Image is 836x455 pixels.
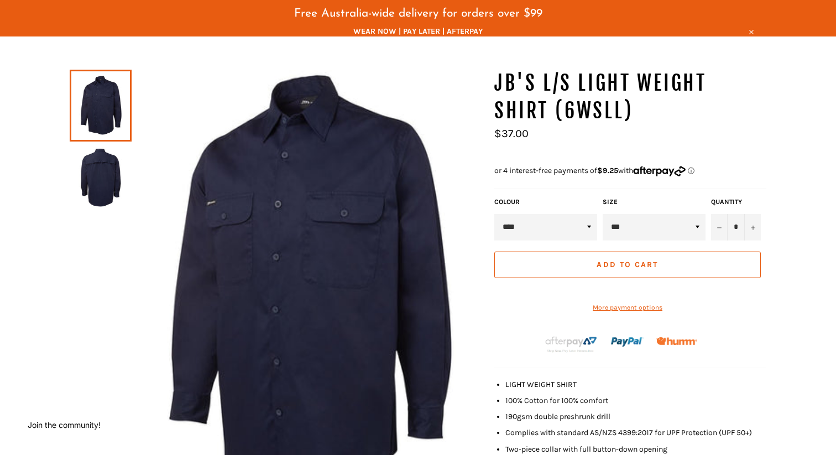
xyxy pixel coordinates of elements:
[505,379,766,390] li: LIGHT WEIGHT SHIRT
[70,26,766,36] span: WEAR NOW | PAY LATER | AFTERPAY
[494,70,766,124] h1: JB'S L/S Light Weight Shirt (6WSLL)
[294,8,542,19] span: Free Australia-wide delivery for orders over $99
[603,197,706,207] label: Size
[711,197,761,207] label: Quantity
[744,214,761,240] button: Increase item quantity by one
[494,197,597,207] label: COLOUR
[505,411,766,422] li: 190gsm double preshrunk drill
[494,127,529,140] span: $37.00
[505,395,766,406] li: 100% Cotton for 100% comfort
[656,337,697,346] img: Humm_core_logo_RGB-01_300x60px_small_195d8312-4386-4de7-b182-0ef9b6303a37.png
[505,427,766,438] li: Complies with standard AS/NZS 4399:2017 for UPF Protection (UPF 50+)
[711,214,728,240] button: Reduce item quantity by one
[597,260,658,269] span: Add to Cart
[28,420,101,430] button: Join the community!
[494,252,761,278] button: Add to Cart
[611,326,644,358] img: paypal.png
[75,147,126,208] img: JB'S L/S Light Weight Shirt (6WSLL) - Workin' Gear
[494,303,761,312] a: More payment options
[505,444,766,454] li: Two-piece collar with full button-down opening
[544,335,598,354] img: Afterpay-Logo-on-dark-bg_large.png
